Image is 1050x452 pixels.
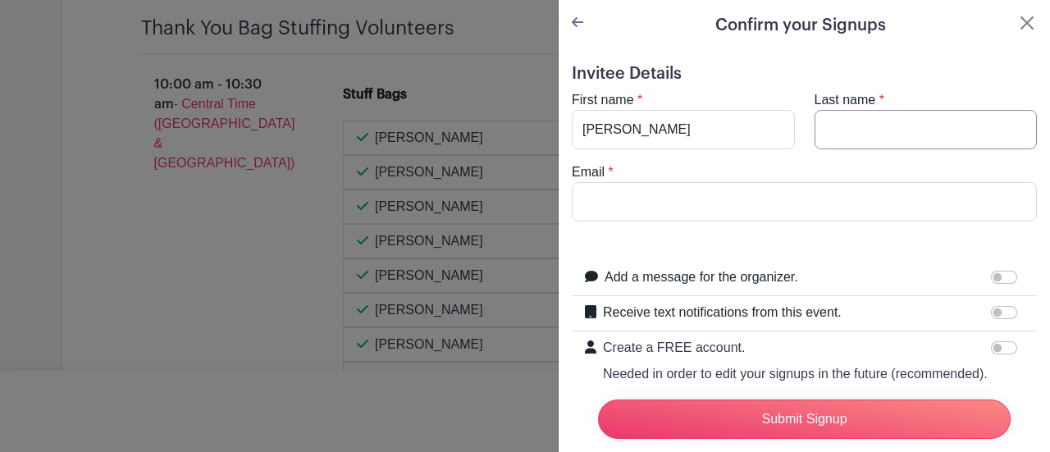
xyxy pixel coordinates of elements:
[603,364,988,384] p: Needed in order to edit your signups in the future (recommended).
[598,399,1011,439] input: Submit Signup
[605,267,798,287] label: Add a message for the organizer.
[572,64,1037,84] h5: Invitee Details
[572,162,605,182] label: Email
[603,338,988,358] p: Create a FREE account.
[1017,13,1037,33] button: Close
[603,303,842,322] label: Receive text notifications from this event.
[715,13,886,38] h5: Confirm your Signups
[815,90,876,110] label: Last name
[572,90,634,110] label: First name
